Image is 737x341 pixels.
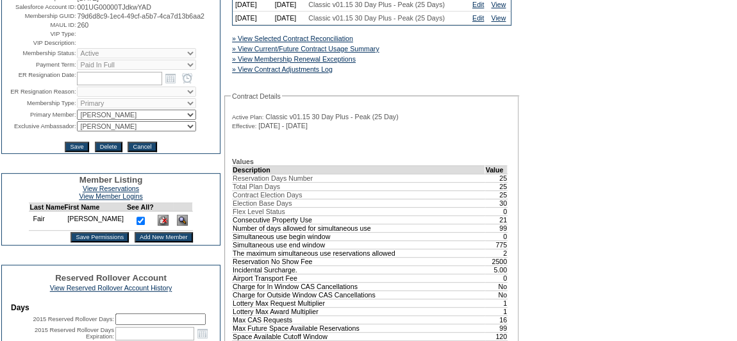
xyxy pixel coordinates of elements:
span: Election Base Days [233,199,292,207]
input: Save [65,142,88,152]
a: View Reservations [83,185,139,192]
span: 260 [77,21,88,29]
span: Effective: [232,122,256,130]
td: Salesforce Account ID: [3,3,76,11]
td: [PERSON_NAME] [64,212,127,231]
td: 99 [485,224,508,232]
a: » View Selected Contract Reconciliation [232,35,353,42]
input: Save Permissions [70,232,129,242]
td: Lottery Max Request Multiplier [233,299,485,307]
a: Edit [472,14,484,22]
input: Add New Member [135,232,193,242]
td: 775 [485,240,508,249]
td: Reservation No Show Fee [233,257,485,265]
img: View Dashboard [177,215,188,226]
td: Membership GUID: [3,12,76,20]
td: 25 [485,182,508,190]
td: VIP Description: [3,39,76,47]
td: Last Name [29,203,64,212]
td: 0 [485,207,508,215]
span: Total Plan Days [233,183,280,190]
span: 79d6d8c9-1ec4-49cf-a5b7-4ca7d13b6aa2 [77,12,204,20]
td: Value [485,165,508,174]
td: 21 [485,215,508,224]
td: Number of days allowed for simultaneous use [233,224,485,232]
td: Membership Status: [3,48,76,58]
b: Values [232,158,254,165]
label: 2015 Reserved Rollover Days: [33,316,114,322]
img: Delete [158,215,169,226]
td: Exclusive Ambassador: [3,121,76,131]
td: First Name [64,203,127,212]
td: Days [11,303,211,312]
span: Reservation Days Number [233,174,313,182]
td: Consecutive Property Use [233,215,485,224]
td: No [485,282,508,290]
td: 16 [485,315,508,324]
span: Classic v01.15 30 Day Plus - Peak (25 Days) [308,14,445,22]
span: Member Listing [79,175,143,185]
td: See All? [127,203,154,212]
td: Membership Type: [3,98,76,108]
a: View Reserved Rollover Account History [50,284,172,292]
td: 2 [485,249,508,257]
td: 1 [485,307,508,315]
td: Primary Member: [3,110,76,120]
td: MAUL ID: [3,21,76,29]
td: 30 [485,199,508,207]
a: Open the time view popup. [180,71,194,85]
td: Lottery Max Award Multiplier [233,307,485,315]
td: Simultaneous use begin window [233,232,485,240]
td: Incidental Surcharge. [233,265,485,274]
td: VIP Type: [3,30,76,38]
td: [DATE] [233,12,272,25]
a: » View Contract Adjustments Log [232,65,333,73]
a: Open the calendar popup. [195,326,210,340]
label: 2015 Reserved Rollover Days Expiration: [35,327,114,340]
td: Simultaneous use end window [233,240,485,249]
td: 0 [485,232,508,240]
td: Max Future Space Available Reservations [233,324,485,332]
td: 120 [485,332,508,340]
td: The maximum simultaneous use reservations allowed [233,249,485,257]
td: Airport Transport Fee [233,274,485,282]
a: View [491,14,506,22]
td: Charge for In Window CAS Cancellations [233,282,485,290]
a: Open the calendar popup. [163,71,178,85]
td: Payment Term: [3,60,76,70]
td: 99 [485,324,508,332]
legend: Contract Details [231,92,282,100]
td: Fair [29,212,64,231]
span: 001UG00000TJdkwYAD [77,3,151,11]
td: [DATE] [272,12,306,25]
td: 25 [485,190,508,199]
a: Edit [472,1,484,8]
td: Description [233,165,485,174]
td: Charge for Outside Window CAS Cancellations [233,290,485,299]
td: Max CAS Requests [233,315,485,324]
span: Flex Level Status [233,208,285,215]
td: 0 [485,274,508,282]
input: Delete [95,142,122,152]
td: ER Resignation Reason: [3,87,76,97]
span: Classic v01.15 30 Day Plus - Peak (25 Day) [265,113,398,121]
span: Classic v01.15 30 Day Plus - Peak (25 Days) [308,1,445,8]
span: Contract Election Days [233,191,302,199]
a: » View Current/Future Contract Usage Summary [232,45,379,53]
td: 2500 [485,257,508,265]
td: Space Available Cutoff Window [233,332,485,340]
input: Cancel [128,142,156,152]
a: View Member Logins [79,192,142,200]
span: Reserved Rollover Account [55,273,167,283]
td: 1 [485,299,508,307]
span: [DATE] - [DATE] [258,122,308,129]
a: » View Membership Renewal Exceptions [232,55,356,63]
td: 5.00 [485,265,508,274]
td: ER Resignation Date: [3,71,76,85]
span: Active Plan: [232,113,263,121]
a: View [491,1,506,8]
td: No [485,290,508,299]
td: 25 [485,174,508,182]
